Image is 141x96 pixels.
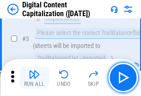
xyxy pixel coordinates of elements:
[22,0,107,18] div: Digital Content Capitalization ([DATE])
[7,4,18,15] img: Back
[88,69,99,80] img: Skip
[58,69,69,80] img: Undo
[49,66,79,89] button: Undo
[24,81,45,87] div: Run All
[44,13,81,24] div: Import Sheet
[19,66,49,89] button: Run All
[79,66,108,89] button: Skip
[22,35,29,42] span: # 3
[57,81,71,87] div: Undo
[123,4,134,15] img: Settings menu
[116,70,130,85] img: Main button
[88,81,99,87] div: Skip
[35,53,107,64] div: TrailBalanceFlat - imported
[110,6,118,13] img: Support
[29,69,40,80] img: Run All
